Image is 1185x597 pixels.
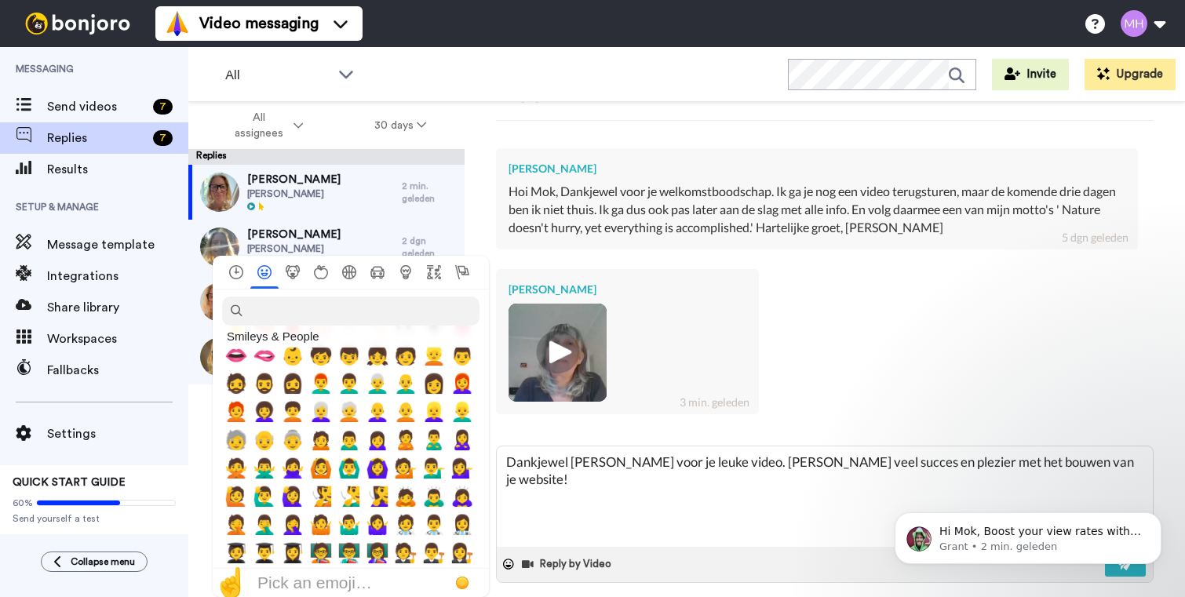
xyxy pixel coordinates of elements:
span: Message template [47,235,188,254]
button: Collapse menu [41,551,148,572]
button: All assignees [191,104,339,147]
div: Hoi Mok, Dankjewel voor je welkomstboodschap. Ik ga je nog een video terugsturen, maar de komende... [509,183,1125,237]
button: 30 days [339,111,462,140]
span: Settings [47,424,188,443]
button: Upgrade [1085,59,1176,90]
a: [PERSON_NAME][PERSON_NAME]6 dgn geleden [188,329,465,384]
span: QUICK START GUIDE [13,477,126,488]
span: Send yourself a test [13,512,176,525]
span: 60% [13,497,33,509]
img: vm-color.svg [165,11,190,36]
img: bj-logo-header-white.svg [19,13,137,35]
img: c71a0eed-5a93-4a26-8a8b-51eafef50b1c-thumb.jpg [200,173,239,212]
span: Share library [47,298,188,317]
span: Send videos [47,97,147,116]
span: Replies [47,129,147,147]
span: [PERSON_NAME] [247,227,341,242]
img: a05ec8c7-3a8a-440c-9d22-82f57130dc1a-thumb.jpg [509,304,607,402]
img: c182b46a-bebc-4846-b64c-775b506c0204-thumb.jpg [200,228,239,267]
div: [PERSON_NAME] [509,161,1125,177]
div: 7 [153,99,173,115]
iframe: Intercom notifications bericht [871,479,1185,589]
div: 7 [153,130,173,146]
span: [PERSON_NAME] [247,172,341,187]
img: ic_play_thick.png [536,331,579,374]
span: All [225,66,330,85]
img: 3fd765e6-56bb-4ed4-be8a-833e1cd5bfbd-thumb.jpg [200,282,239,322]
button: Invite [992,59,1069,90]
span: Integrations [47,267,188,286]
div: 2 dgn geleden [402,235,457,260]
div: Replies [188,149,465,165]
span: [PERSON_NAME] [247,187,341,200]
span: All assignees [227,110,290,141]
a: [PERSON_NAME][PERSON_NAME]5 dgn geleden [188,275,465,329]
img: 45dfadd3-a0b1-499c-a68e-f50d1d26e3ef-thumb.jpg [200,337,239,377]
span: Workspaces [47,329,188,348]
span: Video messaging [199,13,319,35]
div: [PERSON_NAME] [509,282,746,297]
a: [PERSON_NAME][PERSON_NAME]2 dgn geleden [188,220,465,275]
span: Collapse menu [71,555,135,568]
textarea: Dankjewel [PERSON_NAME] voor je leuke video. [PERSON_NAME] veel succes en plezier met het bouwen ... [497,446,1153,547]
span: [PERSON_NAME] [247,242,341,255]
span: Fallbacks [47,361,188,380]
div: 3 min. geleden [680,395,749,410]
span: Results [47,160,188,179]
div: 2 min. geleden [402,180,457,205]
div: 5 dgn geleden [1062,230,1128,246]
a: [PERSON_NAME][PERSON_NAME]2 min. geleden [188,165,465,220]
button: Reply by Video [520,552,616,576]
